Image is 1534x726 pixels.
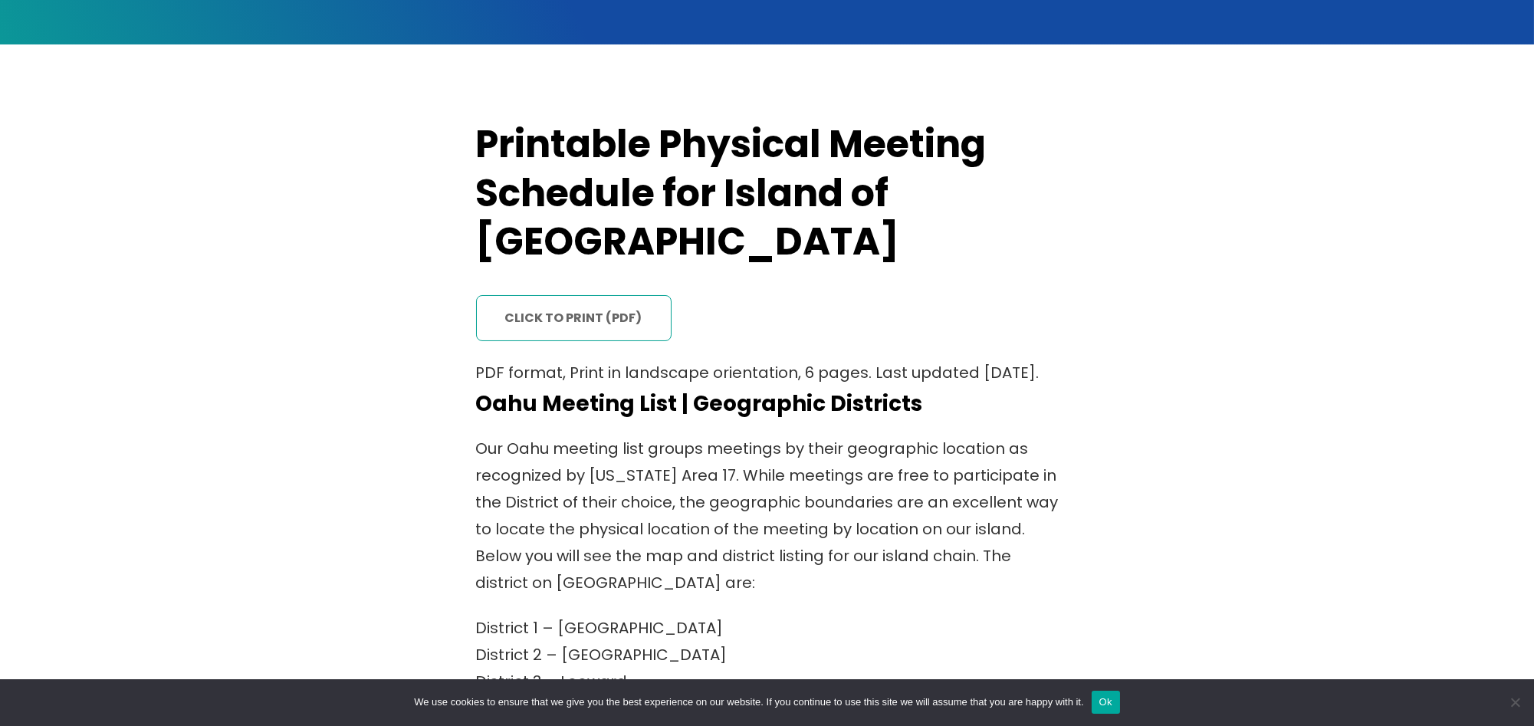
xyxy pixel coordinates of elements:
h2: Printable Physical Meeting Schedule for Island of [GEOGRAPHIC_DATA] [476,120,1059,266]
p: PDF format, Print in landscape orientation, 6 pages. Last updated [DATE]. [476,360,1059,386]
p: Our Oahu meeting list groups meetings by their geographic location as recognized by [US_STATE] Ar... [476,435,1059,596]
h4: Oahu Meeting List | Geographic Districts [476,390,1059,417]
a: click to print (PDF) [476,295,672,341]
span: No [1507,695,1523,710]
button: Ok [1092,691,1120,714]
span: We use cookies to ensure that we give you the best experience on our website. If you continue to ... [414,695,1083,710]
